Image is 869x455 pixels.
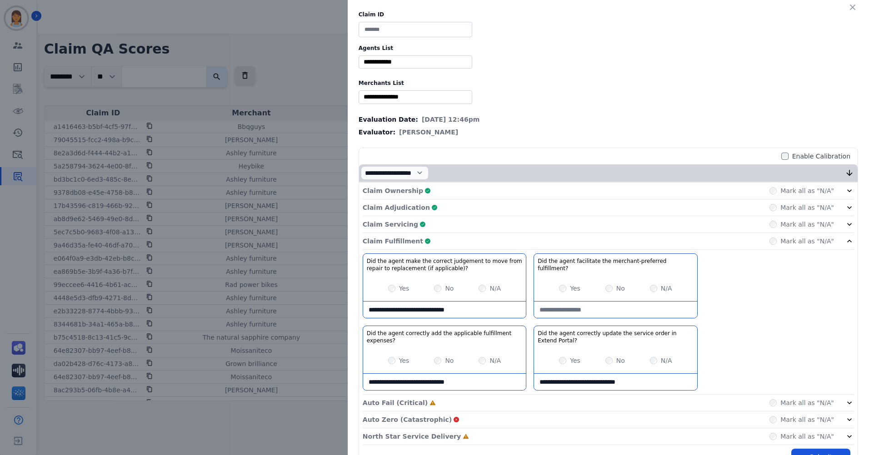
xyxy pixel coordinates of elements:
label: Mark all as "N/A" [780,203,834,212]
label: Mark all as "N/A" [780,415,834,424]
span: [DATE] 12:46pm [422,115,479,124]
label: N/A [661,284,672,293]
label: N/A [489,356,501,365]
label: Mark all as "N/A" [780,220,834,229]
label: No [616,356,625,365]
div: Evaluation Date: [359,115,858,124]
p: Claim Ownership [363,186,423,195]
label: Yes [570,356,580,365]
span: [PERSON_NAME] [399,128,458,137]
label: N/A [489,284,501,293]
label: Mark all as "N/A" [780,237,834,246]
label: Claim ID [359,11,858,18]
p: Claim Fulfillment [363,237,423,246]
p: North Star Service Delivery [363,432,461,441]
p: Auto Fail (Critical) [363,398,428,407]
h3: Did the agent facilitate the merchant-preferred fulfillment? [538,257,693,272]
label: Yes [570,284,580,293]
ul: selected options [361,92,470,102]
label: Mark all as "N/A" [780,432,834,441]
label: Merchants List [359,79,858,87]
label: No [445,356,454,365]
label: Yes [399,284,410,293]
label: Enable Calibration [792,152,850,161]
h3: Did the agent make the correct judgement to move from repair to replacement (if applicable)? [367,257,522,272]
label: No [445,284,454,293]
label: Mark all as "N/A" [780,398,834,407]
p: Auto Zero (Catastrophic) [363,415,452,424]
label: No [616,284,625,293]
p: Claim Adjudication [363,203,430,212]
label: N/A [661,356,672,365]
label: Yes [399,356,410,365]
p: Claim Servicing [363,220,418,229]
ul: selected options [361,57,470,67]
label: Agents List [359,45,858,52]
label: Mark all as "N/A" [780,186,834,195]
h3: Did the agent correctly update the service order in Extend Portal? [538,330,693,344]
div: Evaluator: [359,128,858,137]
h3: Did the agent correctly add the applicable fulfillment expenses? [367,330,522,344]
